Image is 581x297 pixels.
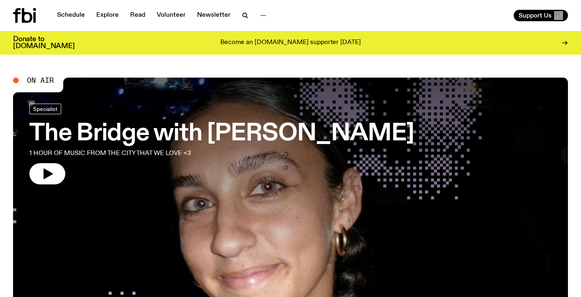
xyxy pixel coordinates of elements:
a: Specialist [29,104,61,114]
p: Become an [DOMAIN_NAME] supporter [DATE] [220,39,361,47]
h3: Donate to [DOMAIN_NAME] [13,36,75,50]
a: Newsletter [192,10,235,21]
p: 1 HOUR OF MUSIC FROM THE CITY THAT WE LOVE <3 [29,148,238,158]
a: Volunteer [152,10,191,21]
a: Explore [91,10,124,21]
a: The Bridge with [PERSON_NAME]1 HOUR OF MUSIC FROM THE CITY THAT WE LOVE <3 [29,104,414,184]
button: Support Us [514,10,568,21]
h3: The Bridge with [PERSON_NAME] [29,122,414,145]
span: On Air [27,77,54,84]
a: Schedule [52,10,90,21]
span: Specialist [33,106,58,112]
a: Read [125,10,150,21]
span: Support Us [519,12,552,19]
